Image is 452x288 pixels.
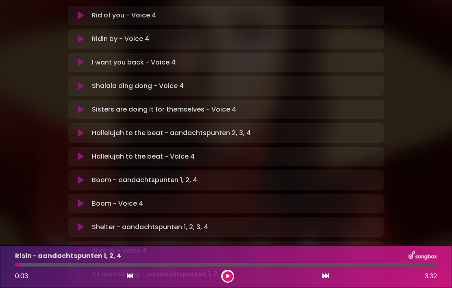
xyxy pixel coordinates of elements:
p: Hallelujah to the beat - aandachtspunten 2, 3, 4 [92,128,251,138]
span: 3:32 [425,271,437,281]
p: Risin - aandachtspunten 1, 2, 4 [15,251,121,261]
p: Hallelujah to the beat - Voice 4 [92,152,195,161]
p: I want you back - Voice 4 [92,58,176,67]
p: Shalala ding dong - Voice 4 [92,81,184,91]
p: Rid of you - Voice 4 [92,11,156,20]
p: Ridin by - Voice 4 [92,34,149,44]
img: songbox-logo-white.png [409,251,437,261]
p: Shelter - aandachtspunten 1, 2, 3, 4 [92,222,208,232]
p: Boom - aandachtspunten 1, 2, 4 [92,175,197,185]
span: 0:03 [15,271,28,281]
p: Sisters are doing it for themselves - Voice 4 [92,105,236,114]
p: Boom - Voice 4 [92,199,143,208]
